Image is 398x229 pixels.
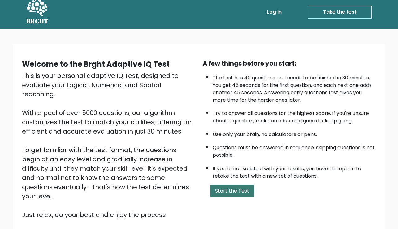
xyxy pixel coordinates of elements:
li: Use only your brain, no calculators or pens. [213,128,376,138]
button: Start the Test [210,185,254,197]
li: The test has 40 questions and needs to be finished in 30 minutes. You get 45 seconds for the firs... [213,71,376,104]
li: Questions must be answered in sequence; skipping questions is not possible. [213,141,376,159]
div: A few things before you start: [203,59,376,68]
li: Try to answer all questions for the highest score. If you're unsure about a question, make an edu... [213,107,376,125]
h5: BRGHT [26,18,49,25]
a: Log in [264,6,284,18]
b: Welcome to the Brght Adaptive IQ Test [22,59,170,69]
div: This is your personal adaptive IQ Test, designed to evaluate your Logical, Numerical and Spatial ... [22,71,195,219]
a: Take the test [308,6,372,19]
li: If you're not satisfied with your results, you have the option to retake the test with a new set ... [213,162,376,180]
